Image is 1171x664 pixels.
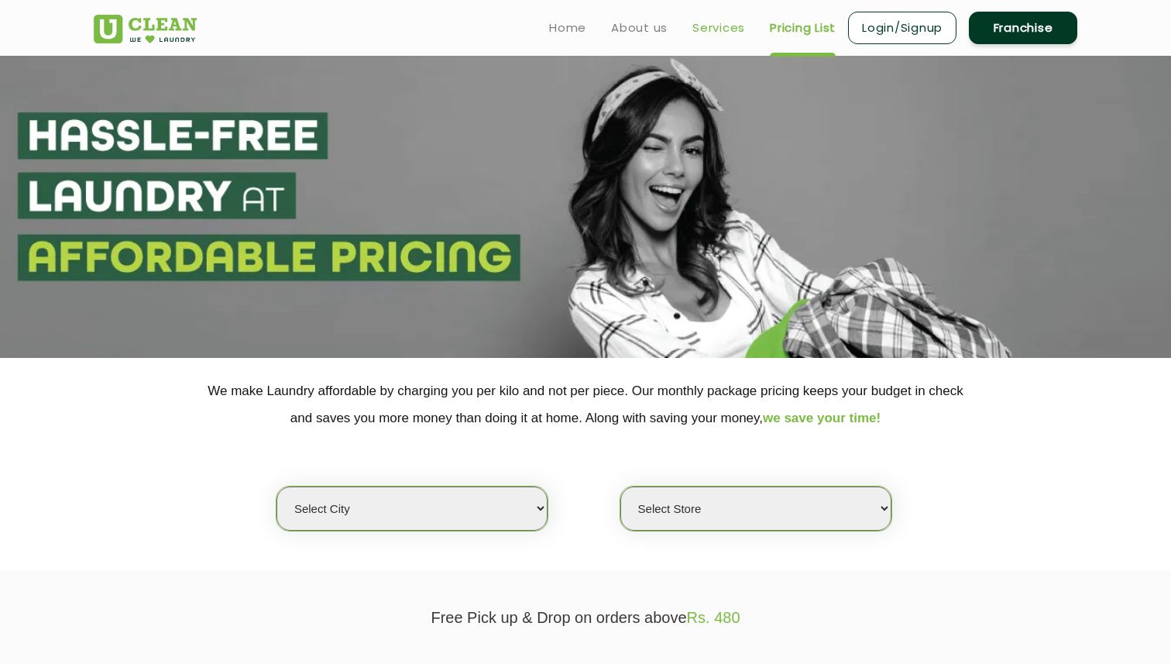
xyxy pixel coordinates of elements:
[770,19,836,37] a: Pricing List
[94,377,1077,432] p: We make Laundry affordable by charging you per kilo and not per piece. Our monthly package pricin...
[94,609,1077,627] p: Free Pick up & Drop on orders above
[692,19,745,37] a: Services
[94,15,197,43] img: UClean Laundry and Dry Cleaning
[848,12,956,44] a: Login/Signup
[611,19,668,37] a: About us
[763,411,881,425] span: we save your time!
[687,609,740,626] span: Rs. 480
[549,19,586,37] a: Home
[969,12,1077,44] a: Franchise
